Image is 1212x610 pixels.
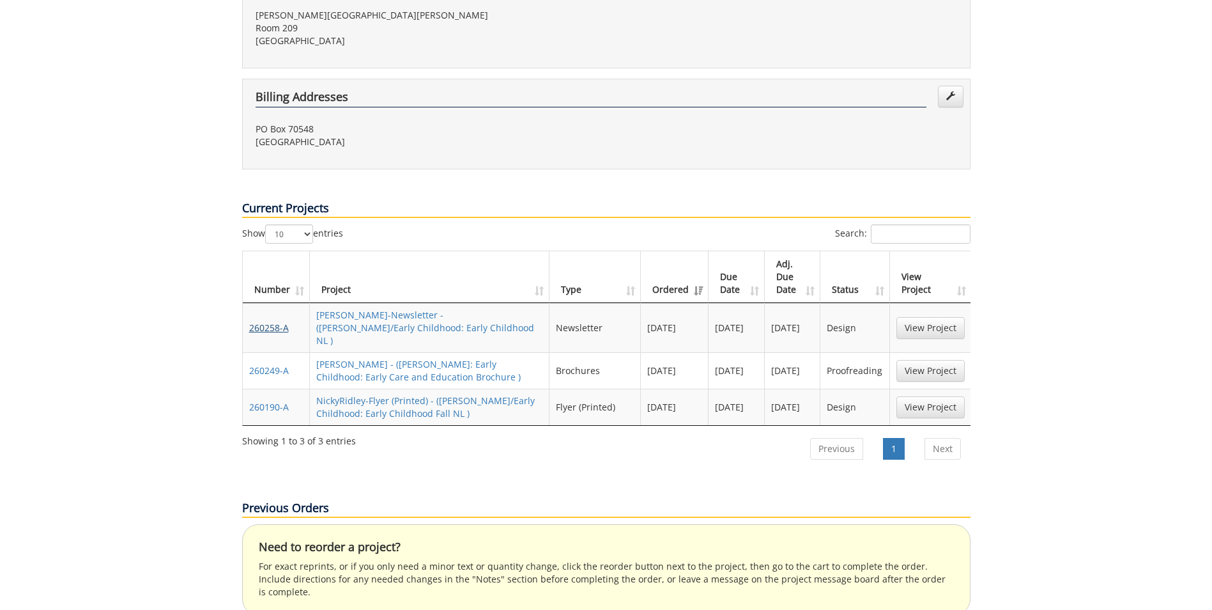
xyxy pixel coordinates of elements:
a: Next [924,438,961,460]
p: PO Box 70548 [256,123,597,136]
th: Due Date: activate to sort column ascending [709,251,765,303]
a: [PERSON_NAME] - ([PERSON_NAME]: Early Childhood: Early Care and Education Brochure ) [316,358,521,383]
a: Edit Addresses [938,86,963,107]
label: Show entries [242,224,343,244]
td: Proofreading [820,352,889,389]
td: Newsletter [549,303,641,352]
td: [DATE] [709,352,765,389]
td: [DATE] [765,389,821,425]
input: Search: [871,224,970,244]
th: Adj. Due Date: activate to sort column ascending [765,251,821,303]
p: Room 209 [256,22,597,35]
td: [DATE] [709,389,765,425]
td: [DATE] [641,352,709,389]
p: Previous Orders [242,500,970,518]
p: [GEOGRAPHIC_DATA] [256,136,597,148]
td: [DATE] [765,352,821,389]
th: Ordered: activate to sort column ascending [641,251,709,303]
p: [GEOGRAPHIC_DATA] [256,35,597,47]
th: Status: activate to sort column ascending [820,251,889,303]
td: Flyer (Printed) [549,389,641,425]
td: [DATE] [709,303,765,352]
a: Previous [810,438,863,460]
h4: Billing Addresses [256,91,926,107]
th: Project: activate to sort column ascending [310,251,550,303]
th: View Project: activate to sort column ascending [890,251,971,303]
select: Showentries [265,224,313,244]
p: Current Projects [242,200,970,218]
a: 260249-A [249,364,289,377]
div: Showing 1 to 3 of 3 entries [242,430,356,448]
h4: Need to reorder a project? [259,541,954,554]
td: Design [820,389,889,425]
p: [PERSON_NAME][GEOGRAPHIC_DATA][PERSON_NAME] [256,9,597,22]
td: [DATE] [641,389,709,425]
a: View Project [896,317,965,339]
td: [DATE] [765,303,821,352]
td: [DATE] [641,303,709,352]
th: Number: activate to sort column ascending [243,251,310,303]
a: [PERSON_NAME]-Newsletter - ([PERSON_NAME]/Early Childhood: Early Childhood NL ) [316,309,534,347]
td: Brochures [549,352,641,389]
p: For exact reprints, or if you only need a minor text or quantity change, click the reorder button... [259,560,954,598]
th: Type: activate to sort column ascending [549,251,641,303]
a: 260190-A [249,401,289,413]
td: Design [820,303,889,352]
a: 1 [883,438,905,460]
a: 260258-A [249,322,289,334]
a: View Project [896,396,965,418]
a: View Project [896,360,965,382]
label: Search: [835,224,970,244]
a: NickyRidley-Flyer (Printed) - ([PERSON_NAME]/Early Childhood: Early Childhood Fall NL ) [316,395,535,419]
